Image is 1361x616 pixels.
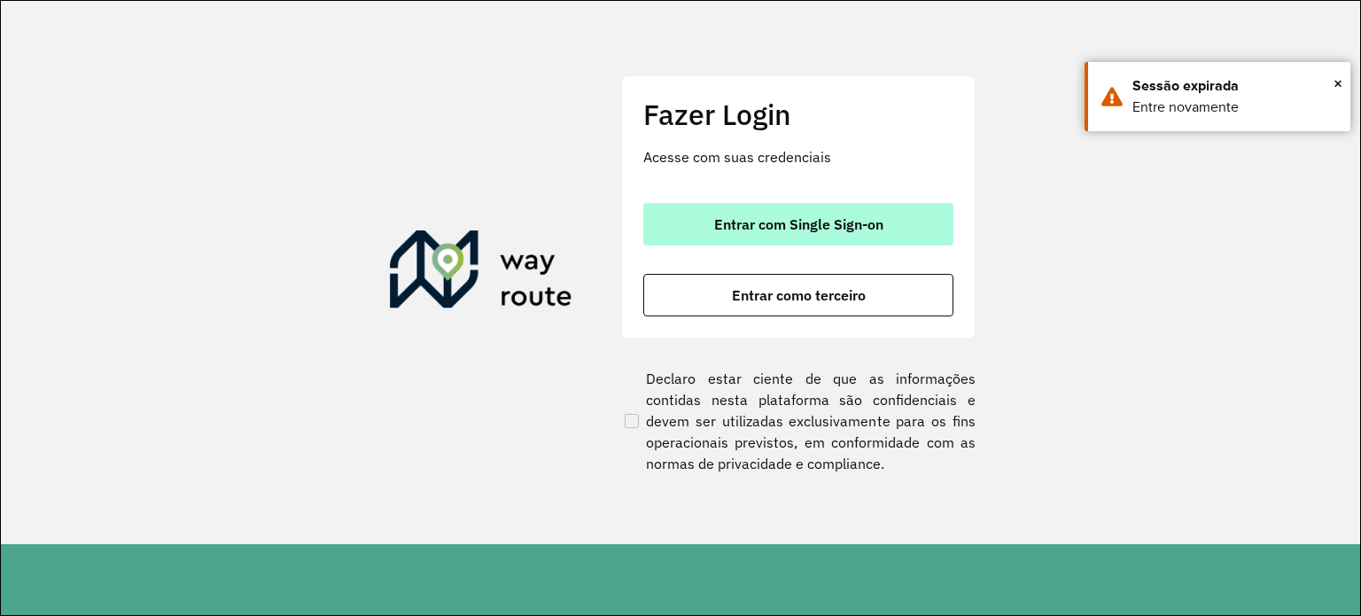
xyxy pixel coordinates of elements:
button: button [643,203,953,246]
span: × [1334,70,1342,97]
div: Entre novamente [1132,97,1337,118]
button: Close [1334,70,1342,97]
span: Entrar como terceiro [732,288,866,302]
p: Acesse com suas credenciais [643,146,953,168]
h2: Fazer Login [643,97,953,131]
button: button [643,274,953,316]
img: Roteirizador AmbevTech [390,230,572,316]
label: Declaro estar ciente de que as informações contidas nesta plataforma são confidenciais e devem se... [621,368,976,474]
div: Sessão expirada [1132,75,1337,97]
span: Entrar com Single Sign-on [714,217,883,231]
